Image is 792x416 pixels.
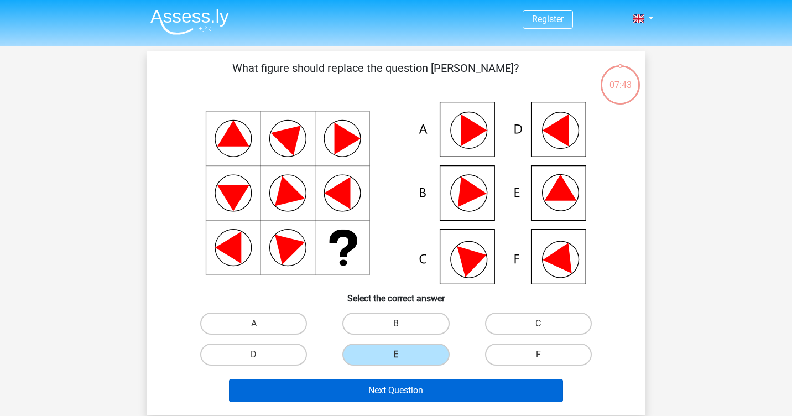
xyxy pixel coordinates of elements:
[342,344,449,366] label: E
[532,14,564,24] a: Register
[200,344,307,366] label: D
[342,313,449,335] label: B
[164,284,628,304] h6: Select the correct answer
[150,9,229,35] img: Assessly
[229,379,564,402] button: Next Question
[164,60,586,93] p: What figure should replace the question [PERSON_NAME]?
[485,313,592,335] label: C
[485,344,592,366] label: F
[200,313,307,335] label: A
[600,64,641,92] div: 07:43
